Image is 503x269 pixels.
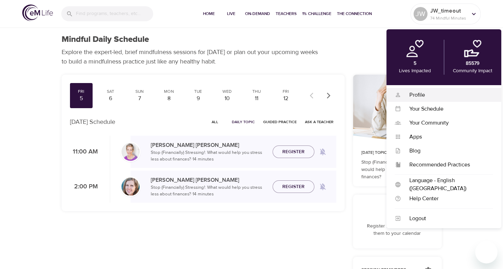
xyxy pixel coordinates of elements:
p: Stop (Financially) Stressing!: What would help you stress less about finances? · 14 minutes [151,149,267,163]
span: Register [282,182,305,191]
p: 85579 [466,60,479,67]
p: JW_timeout [430,7,467,15]
p: 5 [414,60,416,67]
span: Remind me when a class goes live every Friday at 11:00 AM [314,143,331,160]
p: [PERSON_NAME] [PERSON_NAME] [151,176,267,184]
div: 11 [248,95,265,103]
div: 7 [131,95,148,103]
p: 74 Mindful Minutes [430,15,467,21]
div: Profile [401,91,493,99]
img: Breon_Michel-min.jpg [121,178,140,196]
div: 9 [189,95,207,103]
p: [DATE] Schedule [70,117,115,127]
div: Sat [102,89,119,95]
button: Register [273,145,314,158]
div: 6 [102,95,119,103]
div: Recommended Practices [401,161,493,169]
div: 8 [160,95,178,103]
div: Fri [73,89,90,95]
div: JW [414,7,427,21]
span: Teachers [276,10,297,17]
div: Your Schedule [401,105,493,113]
img: logo [22,5,53,21]
span: Home [201,10,217,17]
p: Community Impact [453,67,492,75]
button: All [204,117,226,127]
p: Stop (Financially) Stressing!: What would help you stress less about finances? [361,159,433,181]
span: Remind me when a class goes live every Friday at 2:00 PM [314,178,331,195]
p: 11:00 AM [70,147,98,157]
div: Help Center [401,195,493,203]
span: The Connection [337,10,372,17]
img: community.png [464,40,481,57]
div: 12 [277,95,294,103]
div: Mon [160,89,178,95]
p: [PERSON_NAME] [PERSON_NAME] [151,141,267,149]
button: Ask a Teacher [302,117,336,127]
p: Lives Impacted [399,67,431,75]
div: Fri [277,89,294,95]
div: Thu [248,89,265,95]
span: Ask a Teacher [305,119,333,125]
span: Guided Practice [263,119,297,125]
p: Register for sessions to add them to your calendar [361,223,433,237]
h1: Mindful Daily Schedule [62,35,149,45]
div: Your Community [401,119,493,127]
div: Wed [219,89,236,95]
span: All [207,119,223,125]
img: personal.png [406,40,424,57]
span: Live [223,10,239,17]
span: On-Demand [245,10,270,17]
p: 2:00 PM [70,182,98,192]
p: Explore the expert-led, brief mindfulness sessions for [DATE] or plan out your upcoming weeks to ... [62,47,323,66]
button: Daily Topic [229,117,258,127]
div: Tue [189,89,207,95]
span: 1% Challenge [302,10,331,17]
p: Stop (Financially) Stressing!: What would help you stress less about finances? · 14 minutes [151,184,267,198]
div: 10 [219,95,236,103]
iframe: Button to launch messaging window [475,241,497,263]
div: Logout [401,215,493,223]
img: kellyb.jpg [121,143,140,161]
p: [DATE] Topic [361,150,433,156]
div: Blog [401,147,493,155]
div: 5 [73,95,90,103]
div: Language - English ([GEOGRAPHIC_DATA]) [401,177,493,193]
button: Register [273,180,314,193]
div: Apps [401,133,493,141]
input: Find programs, teachers, etc... [76,6,153,21]
span: Daily Topic [232,119,255,125]
button: Guided Practice [260,117,299,127]
span: Register [282,148,305,156]
div: Sun [131,89,148,95]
